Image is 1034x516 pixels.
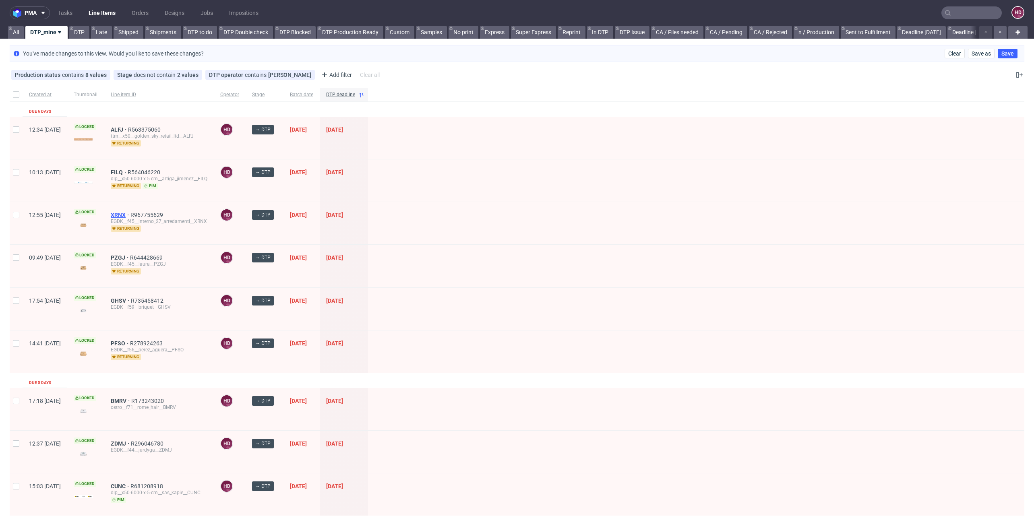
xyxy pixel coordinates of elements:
a: R296046780 [131,440,165,447]
span: [DATE] [326,398,343,404]
span: → DTP [255,440,271,447]
img: version_two_editor_design [74,406,93,417]
a: CUNC [111,483,130,489]
span: [DATE] [290,398,307,404]
div: Due 6 days [29,108,51,115]
div: ttm__x50__golden_sky_retail_ltd__ALFJ [111,133,207,139]
span: Locked [74,337,96,344]
span: Locked [74,166,96,173]
span: [DATE] [290,126,307,133]
span: 17:18 [DATE] [29,398,61,404]
a: Deadline [DATE] [897,26,946,39]
a: R644428669 [130,254,164,261]
a: PZGJ [111,254,130,261]
a: R681208918 [130,483,165,489]
a: Express [480,26,509,39]
span: pim [143,183,158,189]
figcaption: HD [221,338,232,349]
span: [DATE] [290,297,307,304]
a: Impositions [224,6,263,19]
a: CA / Rejected [749,26,792,39]
a: CA / Pending [705,26,747,39]
figcaption: HD [221,438,232,449]
a: Super Express [511,26,556,39]
span: → DTP [255,397,271,405]
div: EGDK__f59__briquet__GHSV [111,304,207,310]
span: Locked [74,252,96,258]
a: R564046220 [128,169,162,175]
a: DTP Double check [219,26,273,39]
a: ALFJ [111,126,128,133]
span: [DATE] [290,254,307,261]
span: Batch date [290,91,313,98]
span: → DTP [255,211,271,219]
span: returning [111,183,141,189]
span: ZDMJ [111,440,131,447]
span: 10:13 [DATE] [29,169,61,175]
div: 2 values [177,72,199,78]
span: Locked [74,438,96,444]
span: FILQ [111,169,128,175]
span: Save [1001,51,1014,56]
span: → DTP [255,297,271,304]
span: pma [25,10,37,16]
span: Thumbnail [74,91,98,98]
img: version_two_editor_design [74,220,93,231]
span: [DATE] [326,254,343,261]
a: Custom [385,26,414,39]
span: [DATE] [290,440,307,447]
a: n / Production [794,26,839,39]
a: R278924263 [130,340,164,347]
div: 8 values [85,72,107,78]
span: Production status [15,72,62,78]
figcaption: HD [221,295,232,306]
a: BMRV [111,398,131,404]
div: ostro__f71__rome_hair__BMRV [111,404,207,411]
span: [DATE] [326,483,343,489]
span: [DATE] [326,440,343,447]
a: R173243020 [131,398,165,404]
div: Clear all [358,69,381,80]
a: Tasks [53,6,77,19]
div: EGDK__f44__jurdyga__ZDMJ [111,447,207,453]
span: DTP deadline [326,91,355,98]
span: 12:55 [DATE] [29,212,61,218]
a: Line Items [84,6,120,19]
span: Locked [74,209,96,215]
span: does not contain [134,72,177,78]
span: Locked [74,295,96,301]
div: [PERSON_NAME] [268,72,311,78]
a: No print [449,26,478,39]
div: EGDK__f56__perez_aguera__PFSO [111,347,207,353]
span: Locked [74,124,96,130]
a: Shipped [114,26,143,39]
span: Locked [74,481,96,487]
img: version_two_editor_design [74,138,93,141]
span: [DATE] [326,212,343,218]
a: Sent to Fulfillment [841,26,895,39]
span: → DTP [255,483,271,490]
a: DTP Blocked [275,26,316,39]
a: Reprint [558,26,585,39]
a: DTP [69,26,89,39]
span: [DATE] [326,297,343,304]
a: DTP_mine [25,26,68,39]
span: R735458412 [131,297,165,304]
span: [DATE] [290,169,307,175]
a: XRNX [111,212,130,218]
span: [DATE] [290,483,307,489]
a: CA / Files needed [651,26,703,39]
span: 15:03 [DATE] [29,483,61,489]
span: [DATE] [326,126,343,133]
span: R967755629 [130,212,165,218]
a: GHSV [111,297,131,304]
